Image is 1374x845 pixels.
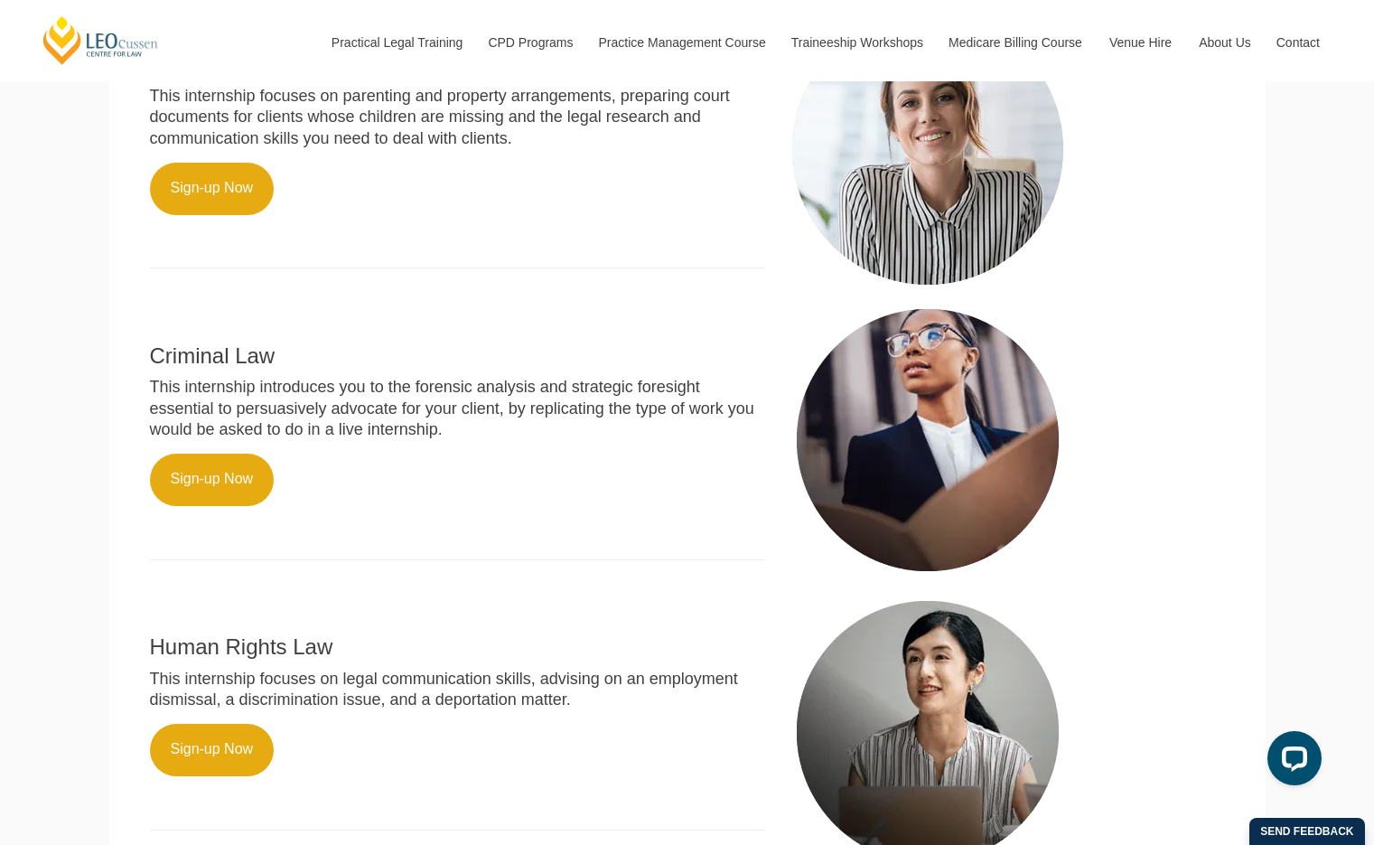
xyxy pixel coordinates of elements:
[1185,4,1263,81] a: About Us
[150,724,275,776] a: Sign-up Now
[1253,724,1329,800] iframe: LiveChat chat widget
[150,377,766,440] p: This internship introduces you to the forensic analysis and strategic foresight essential to pers...
[41,14,161,66] a: [PERSON_NAME] Centre for Law
[585,4,778,81] a: Practice Management Course
[150,86,766,149] p: This internship focuses on parenting and property arrangements, preparing court documents for cli...
[935,4,1096,81] a: Medicare Billing Course
[150,344,766,368] h2: Criminal Law
[474,4,584,81] a: CPD Programs
[150,669,766,711] p: This internship focuses on legal communication skills, advising on an employment dismissal, a dis...
[778,4,935,81] a: Traineeship Workshops
[150,635,766,659] h2: Human Rights Law
[150,163,275,215] a: Sign-up Now
[318,4,475,81] a: Practical Legal Training
[1263,4,1333,81] a: Contact
[150,454,275,506] a: Sign-up Now
[1096,4,1185,81] a: Venue Hire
